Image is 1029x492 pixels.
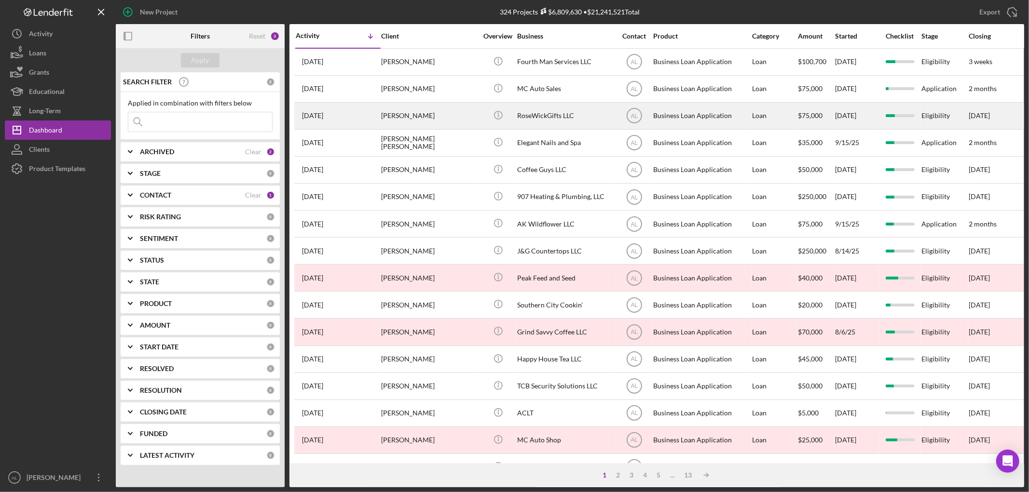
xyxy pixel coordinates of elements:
div: Business Loan Application [653,157,750,183]
div: [PERSON_NAME] [381,400,478,426]
div: 9/15/25 [835,130,878,156]
div: Business Loan Application [653,319,750,345]
b: SENTIMENT [140,235,178,242]
time: 2 months [969,138,997,146]
div: $40,000 [798,265,834,291]
div: Business Loan Application [653,211,750,237]
div: Loan [752,400,797,426]
div: 2 [266,147,275,156]
div: Dashboard [29,120,62,142]
div: Elegant Nails and Spa [517,130,614,156]
b: SEARCH FILTER [123,78,172,86]
div: TCB Security Solutions LLC [517,373,614,399]
time: [DATE] [969,192,990,200]
text: AL [631,167,638,173]
div: [PERSON_NAME] [381,157,478,183]
div: 0 [266,321,275,330]
time: 2025-07-18 00:58 [302,436,323,444]
div: Loan [752,184,797,210]
time: 2025-08-14 14:33 [302,328,323,336]
div: 8/14/25 [835,238,878,264]
time: 2025-09-29 18:46 [302,58,323,66]
div: 0 [266,234,275,243]
b: LATEST ACTIVITY [140,452,194,459]
div: Business Loan Application [653,292,750,318]
text: AL [631,194,638,200]
div: Loan [752,454,797,480]
div: Coffee Guys LLC [517,157,614,183]
time: 2025-09-26 22:15 [302,112,323,120]
time: 2025-09-22 23:37 [302,193,323,200]
div: 0 [266,78,275,86]
div: Grind Savvy Coffee LLC [517,319,614,345]
button: Apply [181,53,220,67]
div: [PERSON_NAME] [381,103,478,129]
div: [PERSON_NAME] [381,427,478,453]
text: AL [631,113,638,120]
div: [DATE] [835,265,878,291]
div: Category [752,32,797,40]
div: Overview [480,32,516,40]
div: Peak Feed and Seed [517,265,614,291]
div: Reset [249,32,265,40]
time: [DATE] [969,165,990,173]
text: AL [631,437,638,444]
div: Eligibility [921,454,968,480]
div: Application [921,211,968,237]
div: Started [835,32,878,40]
time: 2025-09-24 18:31 [302,166,323,173]
button: AL[PERSON_NAME] [5,468,111,487]
button: Educational [5,82,111,101]
div: 3 [270,31,280,41]
div: [DATE] [835,373,878,399]
div: [DATE] [835,76,878,102]
text: AL [631,302,638,308]
div: Business Loan Application [653,427,750,453]
div: 907 Heating & Plumbing, LLC [517,184,614,210]
span: $75,000 [798,84,823,93]
time: 2025-08-03 20:24 [302,382,323,390]
time: 2025-07-23 21:45 [302,409,323,417]
div: Business Loan Application [653,184,750,210]
time: [DATE] [969,355,990,363]
time: [DATE] [969,111,990,120]
div: Loan [752,130,797,156]
div: 0 [266,213,275,221]
div: MC Auto Shop [517,427,614,453]
b: RESOLUTION [140,386,182,394]
div: Loan [752,211,797,237]
button: Grants [5,63,111,82]
div: Eligibility [921,319,968,345]
div: Business Loan Application [653,49,750,75]
text: AL [631,140,638,146]
a: Long-Term [5,101,111,120]
div: 2 [611,471,625,479]
span: $250,000 [798,247,826,255]
text: AL [631,221,638,227]
div: Loan [752,238,797,264]
div: [DATE] [835,292,878,318]
div: 0 [266,364,275,373]
div: [PERSON_NAME] [381,292,478,318]
div: Business Loan Application [653,130,750,156]
span: $35,000 [798,138,823,146]
text: AL [631,59,638,66]
div: Product [653,32,750,40]
div: [DATE] [835,49,878,75]
div: Loan [752,157,797,183]
a: Clients [5,140,111,159]
b: CLOSING DATE [140,408,187,416]
div: Clear [245,191,261,199]
button: Loans [5,43,111,63]
time: [DATE] [969,409,990,417]
span: $250,000 [798,192,826,200]
text: AL [631,275,638,281]
div: Business Loan Application [653,265,750,291]
span: $75,000 [798,220,823,228]
div: Eligibility [921,427,968,453]
div: ... [665,471,679,479]
span: $20,000 [798,301,823,309]
div: 8/6/25 [835,319,878,345]
div: Business Loan Application [653,238,750,264]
